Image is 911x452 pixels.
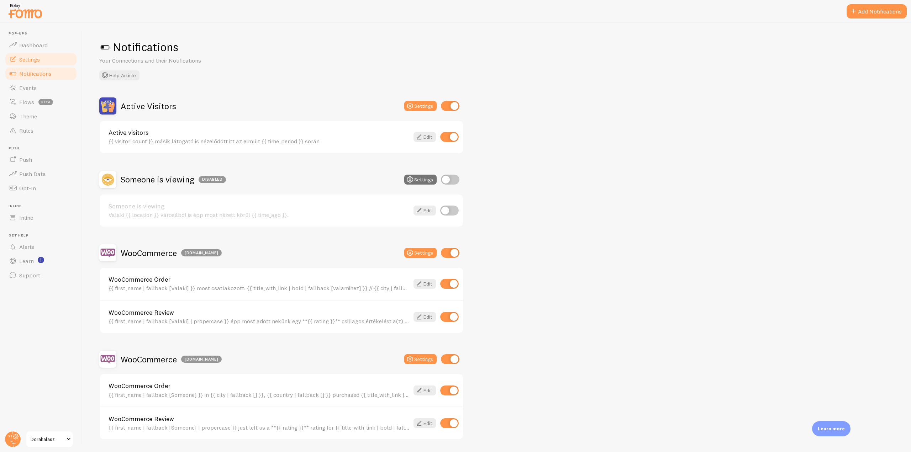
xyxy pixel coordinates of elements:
a: Opt-In [4,181,78,195]
a: Learn [4,254,78,268]
span: Get Help [9,233,78,238]
div: {{ visitor_count }} másik látogató is nézelődött itt az elmúlt {{ time_period }} során [109,138,409,144]
a: Dorahalasz [26,431,74,448]
p: Learn more [818,425,845,432]
span: Events [19,84,37,91]
a: WooCommerce Review [109,309,409,316]
div: {{ first_name | fallback [Valaki] | propercase }} épp most adott nekünk egy **{{ rating }}** csil... [109,318,409,324]
span: Notifications [19,70,52,77]
div: {{ first_name | fallback [Someone] }} in {{ city | fallback [] }}, {{ country | fallback [] }} pu... [109,392,409,398]
button: Settings [404,354,437,364]
div: Disabled [199,176,226,183]
a: Edit [414,418,436,428]
span: Inline [19,214,33,221]
span: Push Data [19,170,46,177]
a: WooCommerce Order [109,383,409,389]
span: Settings [19,56,40,63]
span: Theme [19,113,37,120]
button: Help Article [99,70,139,80]
span: beta [38,99,53,105]
div: [DOMAIN_NAME] [181,356,222,363]
img: WooCommerce [99,244,116,261]
div: Learn more [812,421,851,436]
button: Settings [404,101,437,111]
h2: WooCommerce [121,354,222,365]
a: Dashboard [4,38,78,52]
button: Settings [404,175,437,185]
span: Inline [9,204,78,208]
a: Edit [414,206,436,216]
div: Valaki {{ location }} városából is épp most nézett körül {{ time_ago }}. [109,212,409,218]
h2: Someone is viewing [121,174,226,185]
a: Edit [414,279,436,289]
p: Your Connections and their Notifications [99,57,270,65]
a: Alerts [4,240,78,254]
a: Flows beta [4,95,78,109]
a: Edit [414,312,436,322]
span: Flows [19,99,34,106]
h2: Active Visitors [121,101,176,112]
span: Alerts [19,243,35,250]
div: [DOMAIN_NAME] [181,249,222,256]
a: WooCommerce Review [109,416,409,422]
span: Support [19,272,40,279]
span: Rules [19,127,33,134]
h2: WooCommerce [121,248,222,259]
a: Rules [4,123,78,138]
span: Opt-In [19,185,36,192]
img: Active Visitors [99,97,116,115]
img: Someone is viewing [99,171,116,188]
span: Learn [19,257,34,265]
span: Dashboard [19,42,48,49]
h1: Notifications [99,40,894,54]
span: Pop-ups [9,31,78,36]
img: WooCommerce [99,351,116,368]
a: Theme [4,109,78,123]
a: Push Data [4,167,78,181]
span: Dorahalasz [31,435,64,443]
img: fomo-relay-logo-orange.svg [7,2,43,20]
div: {{ first_name | fallback [Someone] | propercase }} just left us a **{{ rating }}** rating for {{ ... [109,424,409,431]
span: Push [19,156,32,163]
span: Push [9,146,78,151]
a: Notifications [4,67,78,81]
a: WooCommerce Order [109,276,409,283]
a: Inline [4,211,78,225]
div: {{ first_name | fallback [Valaki] }} most csatlakozott: {{ title_with_link | bold | fallback [val... [109,285,409,291]
a: Edit [414,132,436,142]
a: Push [4,153,78,167]
a: Support [4,268,78,282]
a: Active visitors [109,129,409,136]
svg: <p>Watch New Feature Tutorials!</p> [38,257,44,263]
a: Edit [414,385,436,395]
a: Events [4,81,78,95]
a: Settings [4,52,78,67]
a: Someone is viewing [109,203,409,209]
button: Settings [404,248,437,258]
